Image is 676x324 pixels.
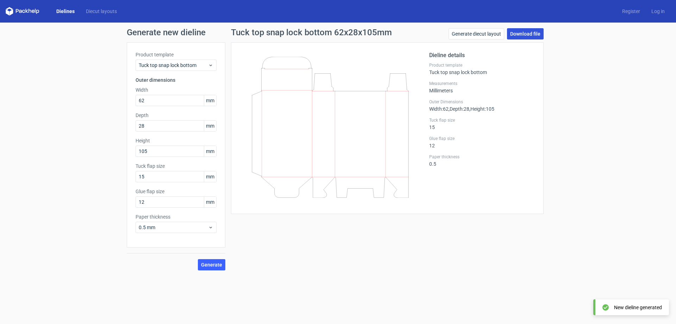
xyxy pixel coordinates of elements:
label: Glue flap size [136,188,217,195]
a: Register [616,8,646,15]
span: mm [204,197,216,207]
label: Tuck flap size [136,163,217,170]
a: Generate diecut layout [449,28,504,39]
h1: Tuck top snap lock bottom 62x28x105mm [231,28,392,37]
button: Generate [198,259,225,270]
div: New dieline generated [614,304,662,311]
label: Width [136,86,217,93]
label: Outer Dimensions [429,99,535,105]
a: Dielines [51,8,80,15]
label: Measurements [429,81,535,86]
label: Tuck flap size [429,117,535,123]
span: 0.5 mm [139,224,208,231]
div: 15 [429,117,535,130]
div: Millimeters [429,81,535,93]
label: Depth [136,112,217,119]
h3: Outer dimensions [136,77,217,84]
div: Tuck top snap lock bottom [429,62,535,75]
span: Tuck top snap lock bottom [139,62,208,69]
label: Paper thickness [429,154,535,160]
span: mm [204,121,216,131]
span: mm [204,146,216,157]
div: 0.5 [429,154,535,167]
div: 12 [429,136,535,148]
label: Glue flap size [429,136,535,141]
h1: Generate new dieline [127,28,549,37]
label: Paper thickness [136,213,217,220]
label: Product template [136,51,217,58]
span: mm [204,171,216,182]
label: Height [136,137,217,144]
span: Generate [201,262,222,267]
a: Log in [646,8,670,15]
span: mm [204,95,216,106]
label: Product template [429,62,535,68]
h2: Dieline details [429,51,535,60]
span: , Depth : 28 [449,106,469,112]
span: Width : 62 [429,106,449,112]
a: Diecut layouts [80,8,123,15]
span: , Height : 105 [469,106,494,112]
a: Download file [507,28,544,39]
